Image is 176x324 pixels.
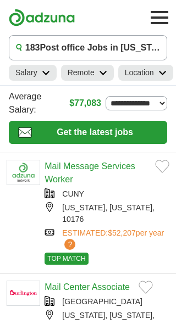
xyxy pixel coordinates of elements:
[45,282,130,292] a: Mail Center Associate
[61,65,114,81] a: Remote
[45,253,88,265] span: TOP MATCH
[62,297,142,306] a: [GEOGRAPHIC_DATA]
[7,281,40,306] img: Burlington Stores logo
[147,5,172,30] button: Toggle main navigation menu
[9,65,57,81] a: Salary
[64,239,75,250] span: ?
[45,202,169,225] div: [US_STATE], [US_STATE], 10176
[25,41,160,54] h1: Post office Jobs in [US_STATE][GEOGRAPHIC_DATA], [GEOGRAPHIC_DATA]
[69,97,101,110] a: $77,083
[139,281,153,294] button: Add to favorite jobs
[118,65,173,81] a: Location
[25,41,40,54] span: 183
[9,90,167,116] div: Average Salary:
[9,9,75,26] img: Adzuna logo
[68,67,95,79] h2: Remote
[125,67,154,79] h2: Location
[155,160,169,173] button: Add to favorite jobs
[62,227,169,250] a: ESTIMATED:$52,207per year?
[108,228,136,237] span: $52,207
[45,161,135,184] a: Mail Message Services Worker
[15,67,37,79] h2: Salary
[7,160,40,185] img: CUNY Hostos Community College logo
[9,35,167,60] button: 183Post office Jobs in [US_STATE][GEOGRAPHIC_DATA], [GEOGRAPHIC_DATA]
[62,189,84,198] a: CUNY
[9,121,167,144] button: Get the latest jobs
[32,126,158,139] span: Get the latest jobs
